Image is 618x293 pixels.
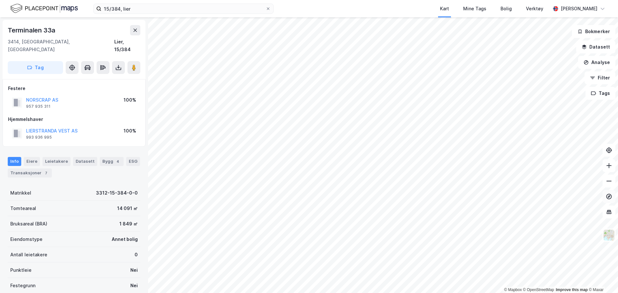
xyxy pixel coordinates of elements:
[124,96,136,104] div: 100%
[73,157,97,166] div: Datasett
[119,220,138,228] div: 1 849 ㎡
[43,170,49,176] div: 7
[10,266,32,274] div: Punktleie
[26,104,51,109] div: 957 935 311
[130,266,138,274] div: Nei
[561,5,597,13] div: [PERSON_NAME]
[504,288,522,292] a: Mapbox
[112,235,138,243] div: Annet bolig
[135,251,138,259] div: 0
[8,157,21,166] div: Info
[8,85,140,92] div: Festere
[8,38,114,53] div: 3414, [GEOGRAPHIC_DATA], [GEOGRAPHIC_DATA]
[10,189,31,197] div: Matrikkel
[556,288,588,292] a: Improve this map
[115,158,121,165] div: 4
[585,71,615,84] button: Filter
[10,3,78,14] img: logo.f888ab2527a4732fd821a326f86c7f29.svg
[440,5,449,13] div: Kart
[10,235,42,243] div: Eiendomstype
[603,229,615,241] img: Z
[523,288,554,292] a: OpenStreetMap
[130,282,138,289] div: Nei
[26,135,52,140] div: 993 936 995
[572,25,615,38] button: Bokmerker
[526,5,543,13] div: Verktøy
[117,205,138,212] div: 14 091 ㎡
[8,61,63,74] button: Tag
[501,5,512,13] div: Bolig
[10,251,47,259] div: Antall leietakere
[8,115,140,123] div: Hjemmelshaver
[10,282,35,289] div: Festegrunn
[585,87,615,100] button: Tags
[8,25,57,35] div: Terminalen 33a
[578,56,615,69] button: Analyse
[124,127,136,135] div: 100%
[10,220,47,228] div: Bruksareal (BRA)
[24,157,40,166] div: Eiere
[100,157,124,166] div: Bygg
[96,189,138,197] div: 3312-15-384-0-0
[576,41,615,53] button: Datasett
[463,5,486,13] div: Mine Tags
[126,157,140,166] div: ESG
[101,4,266,14] input: Søk på adresse, matrikkel, gårdeiere, leietakere eller personer
[42,157,70,166] div: Leietakere
[586,262,618,293] iframe: Chat Widget
[8,169,52,178] div: Transaksjoner
[10,205,36,212] div: Tomteareal
[114,38,140,53] div: Lier, 15/384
